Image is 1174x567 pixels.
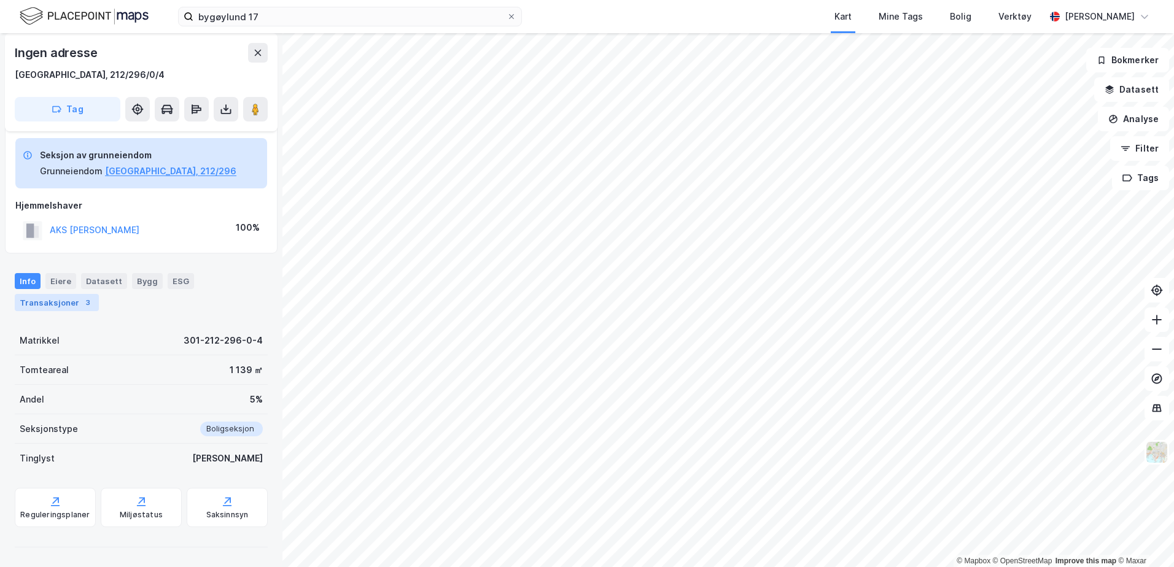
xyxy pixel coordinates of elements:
[236,220,260,235] div: 100%
[1112,166,1169,190] button: Tags
[15,43,99,63] div: Ingen adresse
[993,557,1052,565] a: OpenStreetMap
[40,148,236,163] div: Seksjon av grunneiendom
[40,164,103,179] div: Grunneiendom
[184,333,263,348] div: 301-212-296-0-4
[15,97,120,121] button: Tag
[132,273,163,289] div: Bygg
[230,363,263,377] div: 1 139 ㎡
[998,9,1032,24] div: Verktøy
[1113,508,1174,567] div: Kontrollprogram for chat
[957,557,990,565] a: Mapbox
[1055,557,1116,565] a: Improve this map
[20,363,69,377] div: Tomteareal
[1065,9,1135,24] div: [PERSON_NAME]
[15,198,267,213] div: Hjemmelshaver
[15,67,165,82] div: [GEOGRAPHIC_DATA], 212/296/0/4
[20,6,149,27] img: logo.f888ab2527a4732fd821a326f86c7f29.svg
[82,296,94,309] div: 3
[250,392,263,407] div: 5%
[20,510,90,520] div: Reguleringsplaner
[15,294,99,311] div: Transaksjoner
[834,9,852,24] div: Kart
[1094,77,1169,102] button: Datasett
[1098,107,1169,131] button: Analyse
[879,9,923,24] div: Mine Tags
[15,273,41,289] div: Info
[20,333,60,348] div: Matrikkel
[1110,136,1169,161] button: Filter
[20,392,44,407] div: Andel
[1113,508,1174,567] iframe: Chat Widget
[206,510,249,520] div: Saksinnsyn
[168,273,194,289] div: ESG
[120,510,163,520] div: Miljøstatus
[1145,441,1168,464] img: Z
[105,164,236,179] button: [GEOGRAPHIC_DATA], 212/296
[193,7,507,26] input: Søk på adresse, matrikkel, gårdeiere, leietakere eller personer
[950,9,971,24] div: Bolig
[20,451,55,466] div: Tinglyst
[81,273,127,289] div: Datasett
[20,422,78,436] div: Seksjonstype
[45,273,76,289] div: Eiere
[192,451,263,466] div: [PERSON_NAME]
[1086,48,1169,72] button: Bokmerker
